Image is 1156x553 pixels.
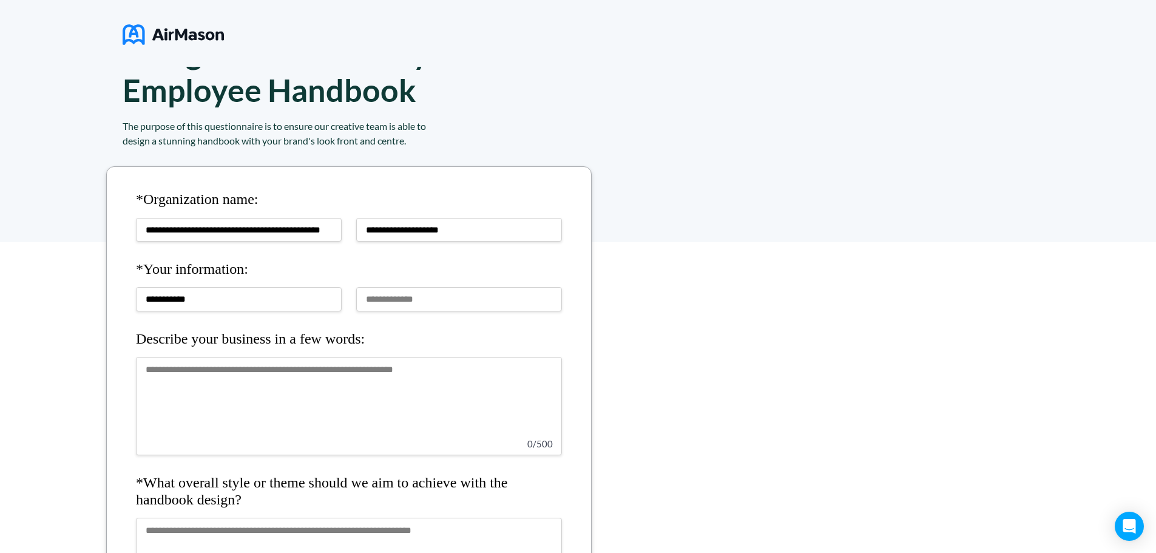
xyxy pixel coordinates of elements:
h4: *What overall style or theme should we aim to achieve with the handbook design? [136,475,562,508]
div: The purpose of this questionnaire is to ensure our creative team is able to [123,119,620,134]
span: 0 / 500 [527,438,553,449]
h4: Describe your business in a few words: [136,331,562,348]
img: logo [123,19,224,50]
div: Open Intercom Messenger [1115,512,1144,541]
h1: Design Checklist for your Employee Handbook [123,33,478,109]
h4: *Your information: [136,261,562,278]
h4: *Organization name: [136,191,562,208]
div: design a stunning handbook with your brand's look front and centre. [123,134,620,148]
